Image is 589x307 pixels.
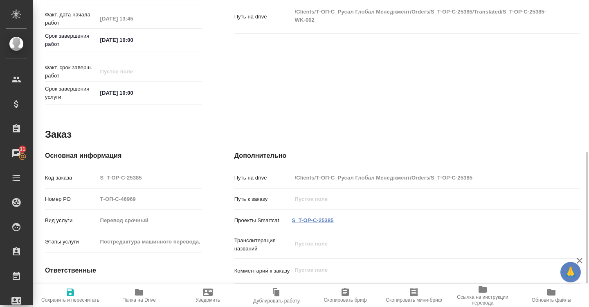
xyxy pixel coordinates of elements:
[45,238,97,246] p: Этапы услуги
[97,34,169,46] input: ✎ Введи что-нибудь
[311,284,380,307] button: Скопировать бриф
[196,297,220,303] span: Уведомить
[97,87,169,99] input: ✎ Введи что-нибудь
[242,284,311,307] button: Дублировать работу
[292,172,551,184] input: Пустое поле
[234,13,292,21] p: Путь на drive
[45,174,97,182] p: Код заказа
[45,85,97,101] p: Срок завершения услуги
[97,172,202,184] input: Пустое поле
[292,217,334,223] a: S_T-OP-C-25385
[292,193,551,205] input: Пустое поле
[97,193,202,205] input: Пустое поле
[234,174,292,182] p: Путь на drive
[253,298,300,304] span: Дублировать работу
[97,13,169,25] input: Пустое поле
[45,32,97,48] p: Срок завершения работ
[97,66,169,77] input: Пустое поле
[97,236,202,248] input: Пустое поле
[45,128,72,141] h2: Заказ
[517,284,586,307] button: Обновить файлы
[386,297,442,303] span: Скопировать мини-бриф
[532,297,571,303] span: Обновить файлы
[292,5,551,27] textarea: /Clients/Т-ОП-С_Русал Глобал Менеджмент/Orders/S_T-OP-C-25385/Translated/S_T-OP-C-25385-WK-002
[564,264,578,281] span: 🙏
[45,64,97,80] p: Факт. срок заверш. работ
[41,297,99,303] span: Сохранить и пересчитать
[324,297,366,303] span: Скопировать бриф
[45,266,202,275] h4: Ответственные
[234,151,580,161] h4: Дополнительно
[122,297,156,303] span: Папка на Drive
[380,284,448,307] button: Скопировать мини-бриф
[97,214,202,226] input: Пустое поле
[234,237,292,253] p: Транслитерация названий
[45,151,202,161] h4: Основная информация
[45,11,97,27] p: Факт. дата начала работ
[105,284,173,307] button: Папка на Drive
[45,195,97,203] p: Номер РО
[2,143,31,164] a: 31
[448,284,517,307] button: Ссылка на инструкции перевода
[453,294,512,306] span: Ссылка на инструкции перевода
[45,216,97,225] p: Вид услуги
[15,145,30,153] span: 31
[173,284,242,307] button: Уведомить
[560,262,581,282] button: 🙏
[234,195,292,203] p: Путь к заказу
[36,284,105,307] button: Сохранить и пересчитать
[234,216,292,225] p: Проекты Smartcat
[234,267,292,275] p: Комментарий к заказу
